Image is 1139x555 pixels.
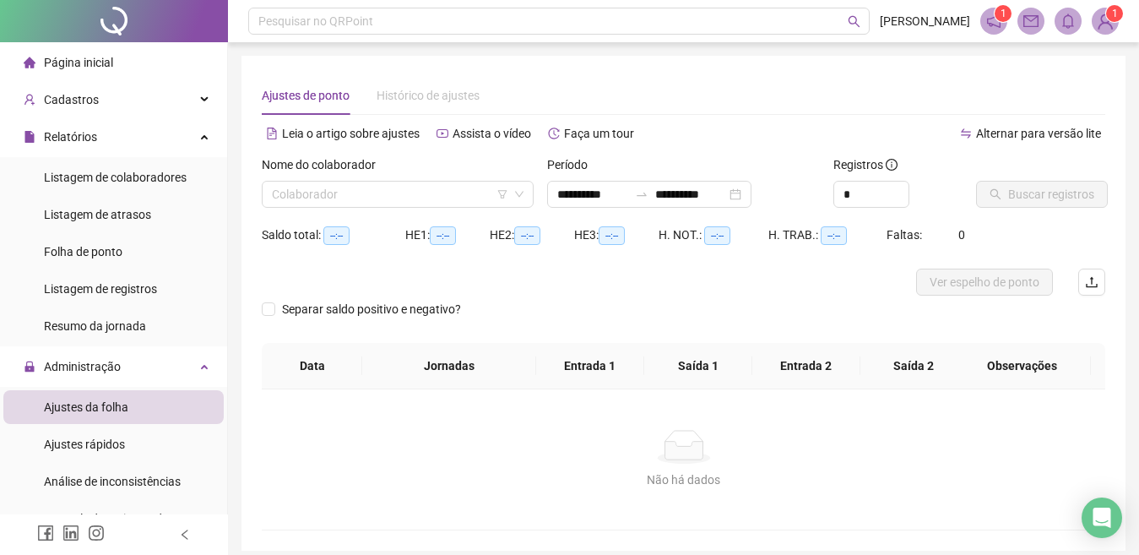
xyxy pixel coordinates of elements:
[704,226,730,245] span: --:--
[282,127,420,140] span: Leia o artigo sobre ajustes
[44,512,202,525] span: Controle de registros de ponto
[1001,8,1006,19] span: 1
[275,300,468,318] span: Separar saldo positivo e negativo?
[44,438,125,451] span: Ajustes rápidos
[768,226,887,245] div: H. TRAB.:
[490,226,574,245] div: HE 2:
[282,471,1085,489] div: Não há dados
[262,226,405,245] div: Saldo total:
[453,127,531,140] span: Assista o vídeo
[44,360,121,373] span: Administração
[1085,275,1098,289] span: upload
[24,131,35,143] span: file
[262,89,350,102] span: Ajustes de ponto
[44,208,151,221] span: Listagem de atrasos
[24,57,35,68] span: home
[514,189,524,199] span: down
[547,155,599,174] label: Período
[574,226,659,245] div: HE 3:
[323,226,350,245] span: --:--
[635,188,648,201] span: to
[833,155,898,174] span: Registros
[976,181,1108,208] button: Buscar registros
[497,189,507,199] span: filter
[362,343,536,389] th: Jornadas
[44,475,181,488] span: Análise de inconsistências
[514,226,540,245] span: --:--
[599,226,625,245] span: --:--
[179,529,191,541] span: left
[1023,14,1039,29] span: mail
[62,525,79,541] span: linkedin
[44,319,146,333] span: Resumo da jornada
[405,226,490,245] div: HE 1:
[536,343,644,389] th: Entrada 1
[1093,8,1118,34] img: 48939
[564,127,634,140] span: Faça um tour
[848,15,860,28] span: search
[916,269,1053,296] button: Ver espelho de ponto
[752,343,860,389] th: Entrada 2
[44,93,99,106] span: Cadastros
[24,361,35,373] span: lock
[437,128,448,139] span: youtube
[986,14,1001,29] span: notification
[635,188,648,201] span: swap-right
[1082,498,1122,538] div: Open Intercom Messenger
[37,525,54,541] span: facebook
[266,128,278,139] span: file-text
[44,130,97,144] span: Relatórios
[880,12,970,30] span: [PERSON_NAME]
[548,128,560,139] span: history
[953,343,1091,389] th: Observações
[860,343,968,389] th: Saída 2
[1112,8,1118,19] span: 1
[262,155,387,174] label: Nome do colaborador
[995,5,1012,22] sup: 1
[44,56,113,69] span: Página inicial
[821,226,847,245] span: --:--
[24,94,35,106] span: user-add
[44,245,122,258] span: Folha de ponto
[1106,5,1123,22] sup: Atualize o seu contato no menu Meus Dados
[88,525,105,541] span: instagram
[887,228,925,242] span: Faltas:
[976,127,1101,140] span: Alternar para versão lite
[44,171,187,184] span: Listagem de colaboradores
[44,282,157,296] span: Listagem de registros
[377,89,480,102] span: Histórico de ajustes
[958,228,965,242] span: 0
[960,128,972,139] span: swap
[1060,14,1076,29] span: bell
[430,226,456,245] span: --:--
[886,159,898,171] span: info-circle
[967,356,1077,375] span: Observações
[659,226,768,245] div: H. NOT.:
[644,343,752,389] th: Saída 1
[262,343,362,389] th: Data
[44,400,128,414] span: Ajustes da folha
